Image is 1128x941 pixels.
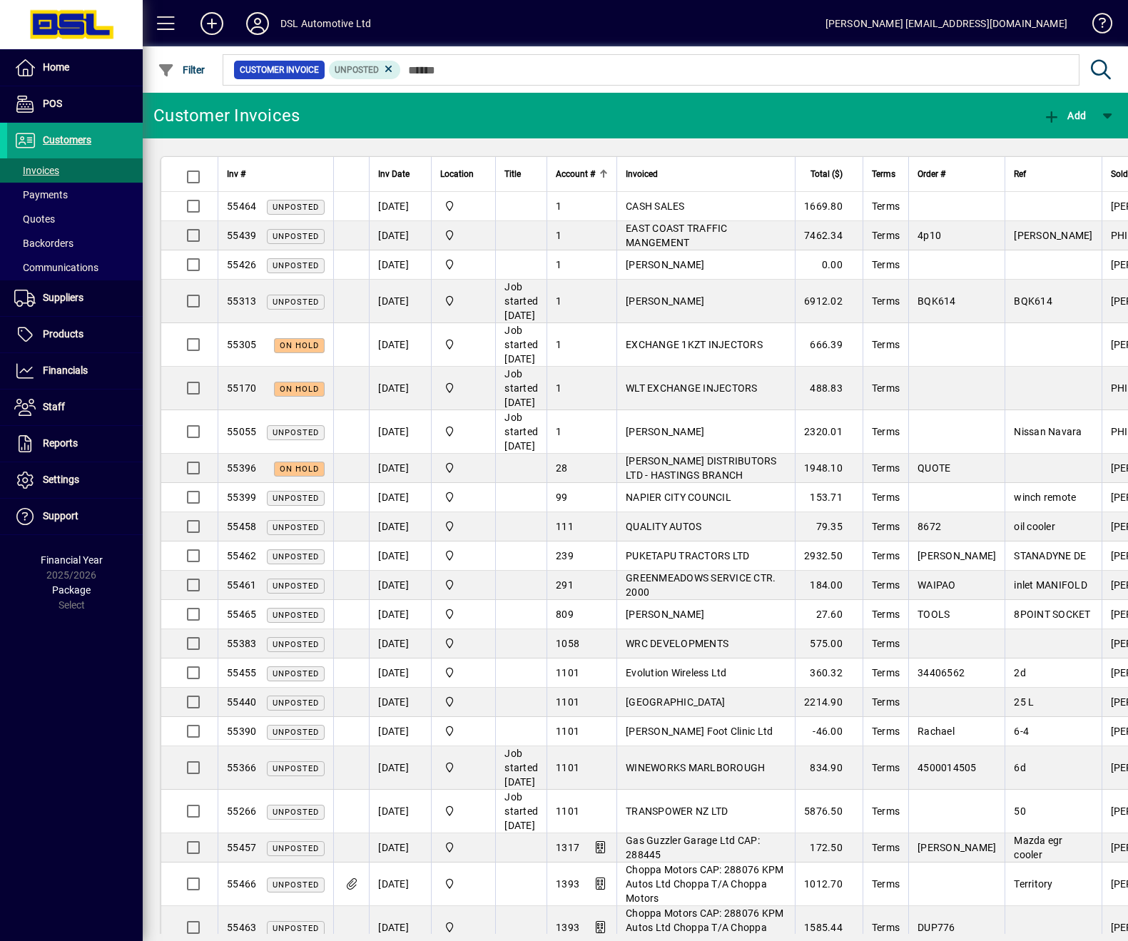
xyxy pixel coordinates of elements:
span: Terms [872,805,900,817]
span: 1101 [556,726,579,737]
a: Backorders [7,231,143,255]
span: Customer Invoice [240,63,319,77]
span: 1 [556,200,562,212]
span: [GEOGRAPHIC_DATA] [626,696,725,708]
span: 55383 [227,638,256,649]
div: Customer Invoices [153,104,300,127]
span: 55055 [227,426,256,437]
span: Nissan Navara [1014,426,1082,437]
span: Products [43,328,83,340]
span: Invoiced [626,166,658,182]
span: Suppliers [43,292,83,303]
span: PUKETAPU TRACTORS LTD [626,550,749,561]
span: Terms [872,382,900,394]
span: Terms [872,579,900,591]
td: 575.00 [795,629,863,658]
span: Terms [872,922,900,933]
td: [DATE] [369,280,431,323]
span: 1393 [556,878,579,890]
span: 291 [556,579,574,591]
a: Suppliers [7,280,143,316]
span: 55457 [227,842,256,853]
td: 360.32 [795,658,863,688]
td: [DATE] [369,512,431,541]
span: Terms [872,230,900,241]
span: Invoices [14,165,59,176]
span: EAST COAST TRAFFIC MANGEMENT [626,223,728,248]
td: 184.00 [795,571,863,600]
span: QUALITY AUTOS [626,521,701,532]
span: CASH SALES [626,200,685,212]
span: WLT EXCHANGE INJECTORS [626,382,758,394]
span: 99 [556,492,568,503]
span: Quotes [14,213,55,225]
span: 809 [556,609,574,620]
td: [DATE] [369,323,431,367]
span: 1 [556,426,562,437]
span: BQK614 [1014,295,1052,307]
a: Payments [7,183,143,207]
span: Central [440,840,487,855]
span: 1 [556,382,562,394]
span: winch remote [1014,492,1076,503]
td: 1669.80 [795,192,863,221]
span: [PERSON_NAME] [626,295,704,307]
span: Unposted [335,65,379,75]
span: Central [440,665,487,681]
span: 55439 [227,230,256,241]
span: Account # [556,166,595,182]
span: Central [440,293,487,309]
span: Job started [DATE] [504,368,538,408]
td: 1948.10 [795,454,863,483]
span: 55396 [227,462,256,474]
span: Job started [DATE] [504,412,538,452]
span: [PERSON_NAME] [626,259,704,270]
span: Central [440,606,487,622]
span: Job started [DATE] [504,325,538,365]
span: Terms [872,726,900,737]
span: Terms [872,462,900,474]
span: [PERSON_NAME] DISTRIBUTORS LTD - HASTINGS BRANCH [626,455,777,481]
span: 4p10 [918,230,941,241]
span: 1101 [556,762,579,773]
span: Ref [1014,166,1026,182]
span: Central [440,424,487,439]
span: [PERSON_NAME] Foot Clinic Ltd [626,726,773,737]
div: Inv # [227,166,325,182]
span: Terms [872,878,900,890]
span: 6-4 [1014,726,1029,737]
span: Unposted [273,640,319,649]
span: Central [440,548,487,564]
span: Central [440,198,487,214]
span: STANADYNE DE [1014,550,1086,561]
td: [DATE] [369,454,431,483]
span: Terms [872,609,900,620]
span: 55462 [227,550,256,561]
a: Home [7,50,143,86]
span: Central [440,228,487,243]
span: Job started [DATE] [504,791,538,831]
td: [DATE] [369,221,431,250]
td: [DATE] [369,790,431,833]
span: 1 [556,295,562,307]
span: BQK614 [918,295,956,307]
span: Choppa Motors CAP: 288076 KPM Autos Ltd Choppa T/A Choppa Motors [626,864,783,904]
td: 666.39 [795,323,863,367]
td: 7462.34 [795,221,863,250]
div: Account # [556,166,608,182]
a: Reports [7,426,143,462]
a: Staff [7,390,143,425]
span: Central [440,460,487,476]
div: Location [440,166,487,182]
span: Unposted [273,581,319,591]
span: 1 [556,259,562,270]
span: 55466 [227,878,256,890]
span: Terms [872,842,900,853]
td: 27.60 [795,600,863,629]
span: Terms [872,295,900,307]
span: 34406562 [918,667,965,678]
span: Unposted [273,203,319,212]
span: NAPIER CITY COUNCIL [626,492,731,503]
a: Communications [7,255,143,280]
span: 55366 [227,762,256,773]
